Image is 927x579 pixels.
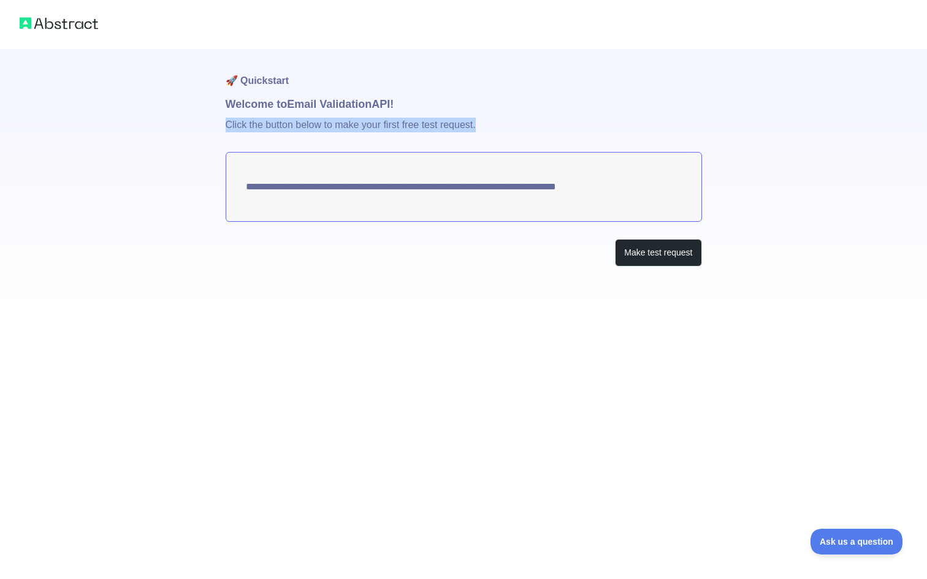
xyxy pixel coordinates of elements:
h1: 🚀 Quickstart [226,49,702,96]
img: Abstract logo [20,15,98,32]
button: Make test request [615,239,701,267]
iframe: Toggle Customer Support [811,529,902,554]
p: Click the button below to make your first free test request. [226,113,702,152]
h1: Welcome to Email Validation API! [226,96,702,113]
